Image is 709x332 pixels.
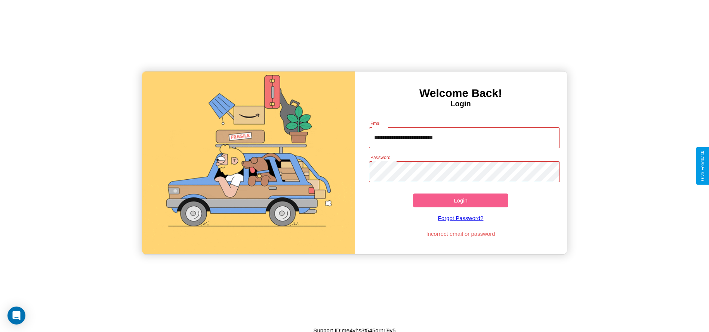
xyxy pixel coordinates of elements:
label: Password [370,154,390,161]
label: Email [370,120,382,127]
p: Incorrect email or password [365,229,556,239]
button: Login [413,194,509,207]
a: Forgot Password? [365,207,556,229]
div: Give Feedback [700,151,705,181]
h4: Login [355,100,567,108]
img: gif [142,71,354,254]
div: Open Intercom Messenger [7,307,25,325]
h3: Welcome Back! [355,87,567,100]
